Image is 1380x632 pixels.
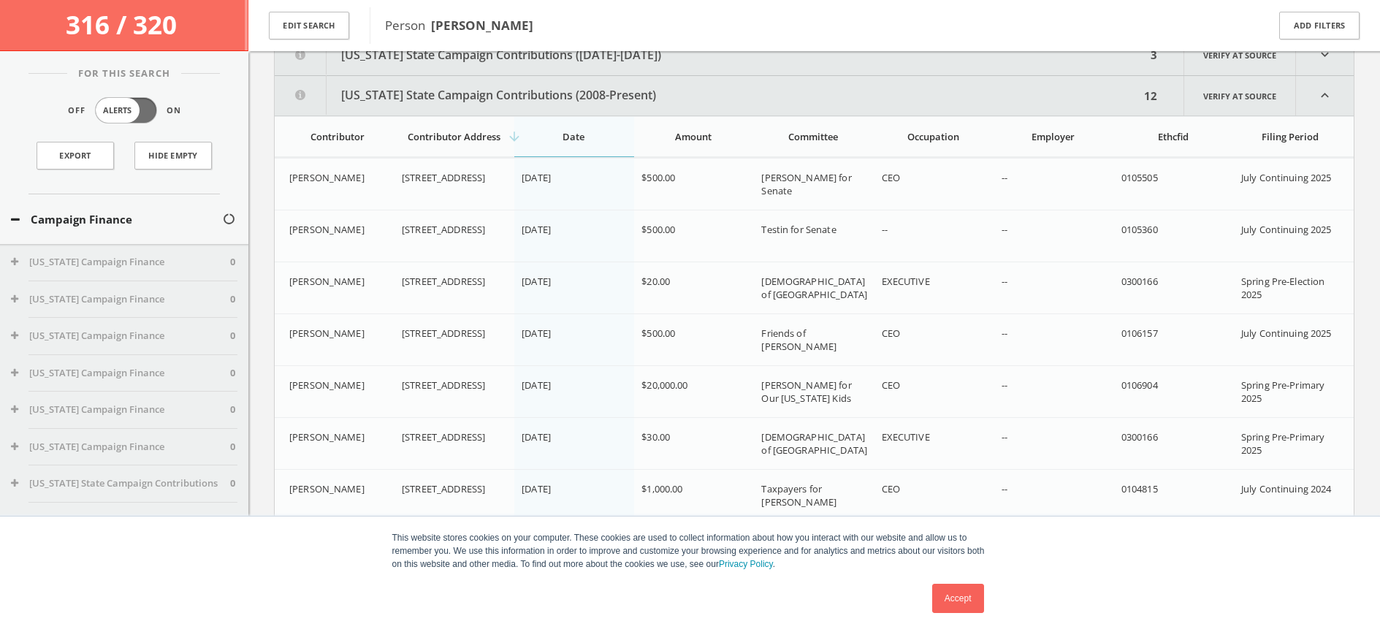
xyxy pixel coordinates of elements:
[1183,76,1296,115] a: Verify at source
[66,7,183,42] span: 316 / 320
[641,327,675,340] span: $500.00
[289,171,365,184] span: [PERSON_NAME]
[289,327,365,340] span: [PERSON_NAME]
[230,255,235,270] span: 0
[641,130,745,143] div: Amount
[1241,327,1332,340] span: July Continuing 2025
[402,482,485,495] span: [STREET_ADDRESS]
[134,142,212,170] button: Hide Empty
[1002,378,1007,392] span: --
[230,292,235,307] span: 0
[641,378,687,392] span: $20,000.00
[289,378,365,392] span: [PERSON_NAME]
[1183,35,1296,75] a: Verify at source
[11,514,230,528] button: [US_STATE] State Campaign Contributions
[289,130,386,143] div: Contributor
[1121,223,1158,236] span: 0105360
[230,476,235,491] span: 0
[230,366,235,381] span: 0
[522,430,551,443] span: [DATE]
[1121,171,1158,184] span: 0105505
[641,171,675,184] span: $500.00
[68,104,85,117] span: Off
[402,130,506,143] div: Contributor Address
[11,292,230,307] button: [US_STATE] Campaign Finance
[761,171,851,197] span: [PERSON_NAME] for Senate
[761,275,867,301] span: [DEMOGRAPHIC_DATA] of [GEOGRAPHIC_DATA]
[289,430,365,443] span: [PERSON_NAME]
[1002,275,1007,288] span: --
[522,378,551,392] span: [DATE]
[1140,76,1162,115] div: 12
[522,223,551,236] span: [DATE]
[275,35,1146,75] button: [US_STATE] State Campaign Contributions ([DATE]-[DATE])
[882,275,930,288] span: EXECUTIVE
[230,403,235,417] span: 0
[761,430,867,457] span: [DEMOGRAPHIC_DATA] of [GEOGRAPHIC_DATA]
[37,142,114,170] a: Export
[402,327,485,340] span: [STREET_ADDRESS]
[1002,482,1007,495] span: --
[402,378,485,392] span: [STREET_ADDRESS]
[1002,430,1007,443] span: --
[522,130,625,143] div: Date
[761,130,865,143] div: Committee
[1121,378,1158,392] span: 0106904
[1121,327,1158,340] span: 0106157
[11,366,230,381] button: [US_STATE] Campaign Finance
[882,171,900,184] span: CEO
[1146,35,1162,75] div: 3
[11,440,230,454] button: [US_STATE] Campaign Finance
[385,17,533,34] span: Person
[522,171,551,184] span: [DATE]
[1002,130,1105,143] div: Employer
[289,223,365,236] span: [PERSON_NAME]
[1296,76,1354,115] i: expand_less
[167,104,181,117] span: On
[641,430,670,443] span: $30.00
[275,76,1140,115] button: [US_STATE] State Campaign Contributions (2008-Present)
[230,440,235,454] span: 0
[11,329,230,343] button: [US_STATE] Campaign Finance
[67,66,181,81] span: For This Search
[11,255,230,270] button: [US_STATE] Campaign Finance
[1241,482,1332,495] span: July Continuing 2024
[1121,130,1225,143] div: Ethcfid
[11,476,230,491] button: [US_STATE] State Campaign Contributions
[1121,430,1158,443] span: 0300166
[522,482,551,495] span: [DATE]
[719,559,773,569] a: Privacy Policy
[507,129,522,144] i: arrow_downward
[882,130,986,143] div: Occupation
[522,275,551,288] span: [DATE]
[11,403,230,417] button: [US_STATE] Campaign Finance
[1002,327,1007,340] span: --
[402,430,485,443] span: [STREET_ADDRESS]
[402,275,485,288] span: [STREET_ADDRESS]
[1241,430,1324,457] span: Spring Pre-Primary 2025
[11,211,222,228] button: Campaign Finance
[1241,378,1324,405] span: Spring Pre-Primary 2025
[522,327,551,340] span: [DATE]
[641,275,670,288] span: $20.00
[882,430,930,443] span: EXECUTIVE
[402,171,485,184] span: [STREET_ADDRESS]
[882,378,900,392] span: CEO
[1002,171,1007,184] span: --
[641,223,675,236] span: $500.00
[230,514,235,528] span: 0
[402,223,485,236] span: [STREET_ADDRESS]
[882,482,900,495] span: CEO
[641,482,682,495] span: $1,000.00
[1002,223,1007,236] span: --
[761,327,836,353] span: Friends of [PERSON_NAME]
[392,531,988,571] p: This website stores cookies on your computer. These cookies are used to collect information about...
[1241,171,1332,184] span: July Continuing 2025
[761,223,836,236] span: Testin for Senate
[882,327,900,340] span: CEO
[1241,275,1324,301] span: Spring Pre-Election 2025
[761,482,836,509] span: Taxpayers for [PERSON_NAME]
[882,223,888,236] span: --
[1121,275,1158,288] span: 0300166
[932,584,984,613] a: Accept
